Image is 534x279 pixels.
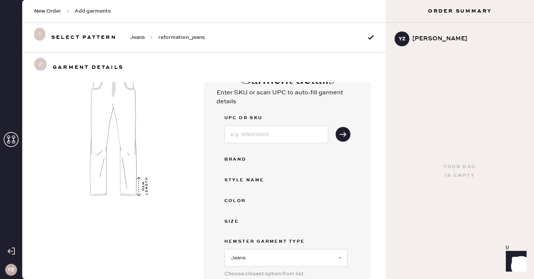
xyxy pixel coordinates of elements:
input: e.g. 1292213123 [224,125,328,143]
div: Color [224,196,284,205]
span: Add garments [75,7,111,15]
span: New Order [34,7,61,15]
label: Hemster Garment Type [224,237,347,246]
div: Choose closest option from list. [224,270,347,278]
span: 1 [34,28,45,41]
span: reformation_jeans [158,34,205,41]
div: Your bag is empty [444,162,476,180]
iframe: Front Chat [499,246,531,278]
div: Enter SKU or scan UPC to auto-fill garment details [217,88,358,106]
h3: Select pattern [51,31,116,43]
h3: YZ [7,267,14,272]
h3: Garment details [53,61,123,73]
span: Jeans [130,34,145,41]
label: UPC or SKU [224,114,328,122]
div: Style name [224,176,284,185]
span: 2 [34,58,47,71]
div: Size [224,217,284,226]
div: Brand [224,155,284,164]
img: Garment type [37,61,198,209]
h3: Order Summary [386,7,534,15]
div: [PERSON_NAME] [412,34,519,43]
h3: YZ [399,36,406,41]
